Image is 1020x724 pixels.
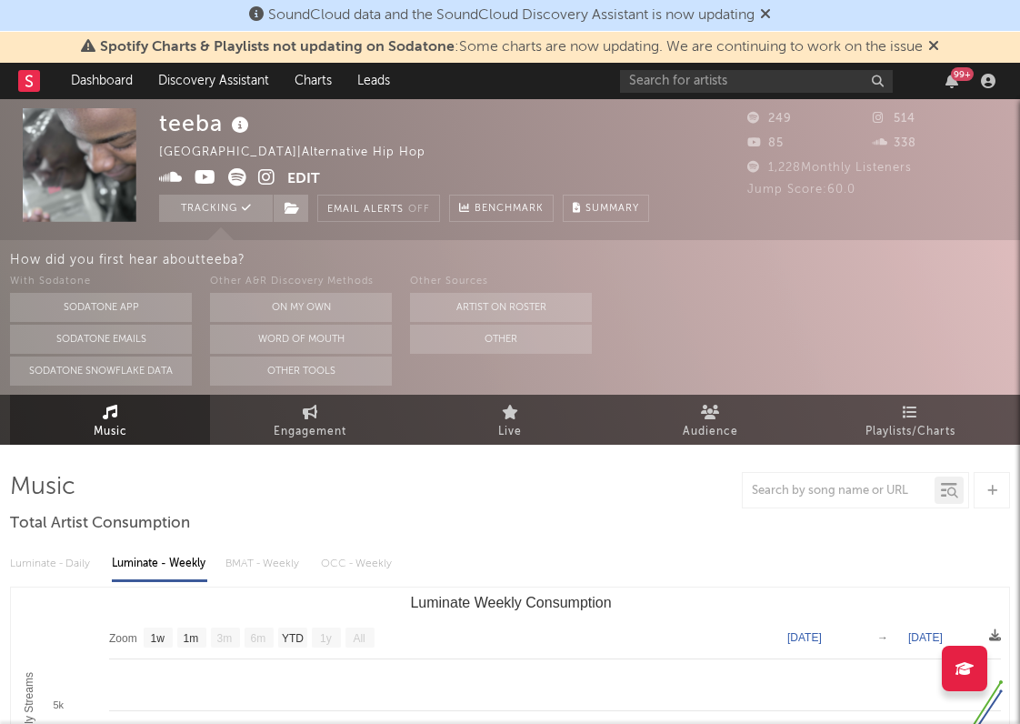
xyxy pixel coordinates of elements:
em: Off [408,205,430,215]
a: Leads [345,63,403,99]
a: Discovery Assistant [145,63,282,99]
div: With Sodatone [10,271,192,293]
button: Sodatone Emails [10,325,192,354]
div: Other Sources [410,271,592,293]
text: 1m [184,632,199,645]
text: [DATE] [908,631,943,644]
span: Jump Score: 60.0 [747,184,855,196]
a: Live [410,395,610,445]
button: Sodatone Snowflake Data [10,357,192,386]
span: Summary [585,204,639,214]
button: Tracking [159,195,273,222]
a: Dashboard [58,63,145,99]
text: YTD [282,632,304,645]
text: [DATE] [787,631,822,644]
span: Spotify Charts & Playlists not updating on Sodatone [100,40,455,55]
span: Benchmark [475,198,544,220]
span: Audience [683,421,738,443]
span: Dismiss [928,40,939,55]
text: Zoom [109,632,137,645]
div: teeba [159,108,254,138]
button: Sodatone App [10,293,192,322]
button: Artist on Roster [410,293,592,322]
span: Engagement [274,421,346,443]
span: 338 [873,137,916,149]
a: Playlists/Charts [810,395,1010,445]
span: 514 [873,113,915,125]
button: Email AlertsOff [317,195,440,222]
span: 1,228 Monthly Listeners [747,162,912,174]
span: SoundCloud data and the SoundCloud Discovery Assistant is now updating [268,8,755,23]
text: 6m [251,632,266,645]
button: On My Own [210,293,392,322]
span: 85 [747,137,784,149]
text: → [877,631,888,644]
a: Engagement [210,395,410,445]
a: Charts [282,63,345,99]
div: How did you first hear about teeba ? [10,249,1020,271]
a: Music [10,395,210,445]
a: Audience [610,395,810,445]
button: Other Tools [210,357,392,386]
button: 99+ [945,74,958,88]
div: Luminate - Weekly [112,548,207,579]
button: Edit [287,168,320,191]
text: 1y [320,632,332,645]
input: Search by song name or URL [743,484,935,498]
span: Total Artist Consumption [10,513,190,535]
button: Other [410,325,592,354]
span: Live [498,421,522,443]
text: 5k [53,699,64,710]
span: Music [94,421,127,443]
text: 3m [217,632,233,645]
span: : Some charts are now updating. We are continuing to work on the issue [100,40,923,55]
text: 1w [151,632,165,645]
input: Search for artists [620,70,893,93]
text: All [353,632,365,645]
button: Word Of Mouth [210,325,392,354]
div: [GEOGRAPHIC_DATA] | Alternative Hip Hop [159,142,446,164]
text: Luminate Weekly Consumption [410,595,611,610]
span: 249 [747,113,792,125]
div: Other A&R Discovery Methods [210,271,392,293]
a: Benchmark [449,195,554,222]
button: Summary [563,195,649,222]
span: Playlists/Charts [865,421,955,443]
div: 99 + [951,67,974,81]
span: Dismiss [760,8,771,23]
